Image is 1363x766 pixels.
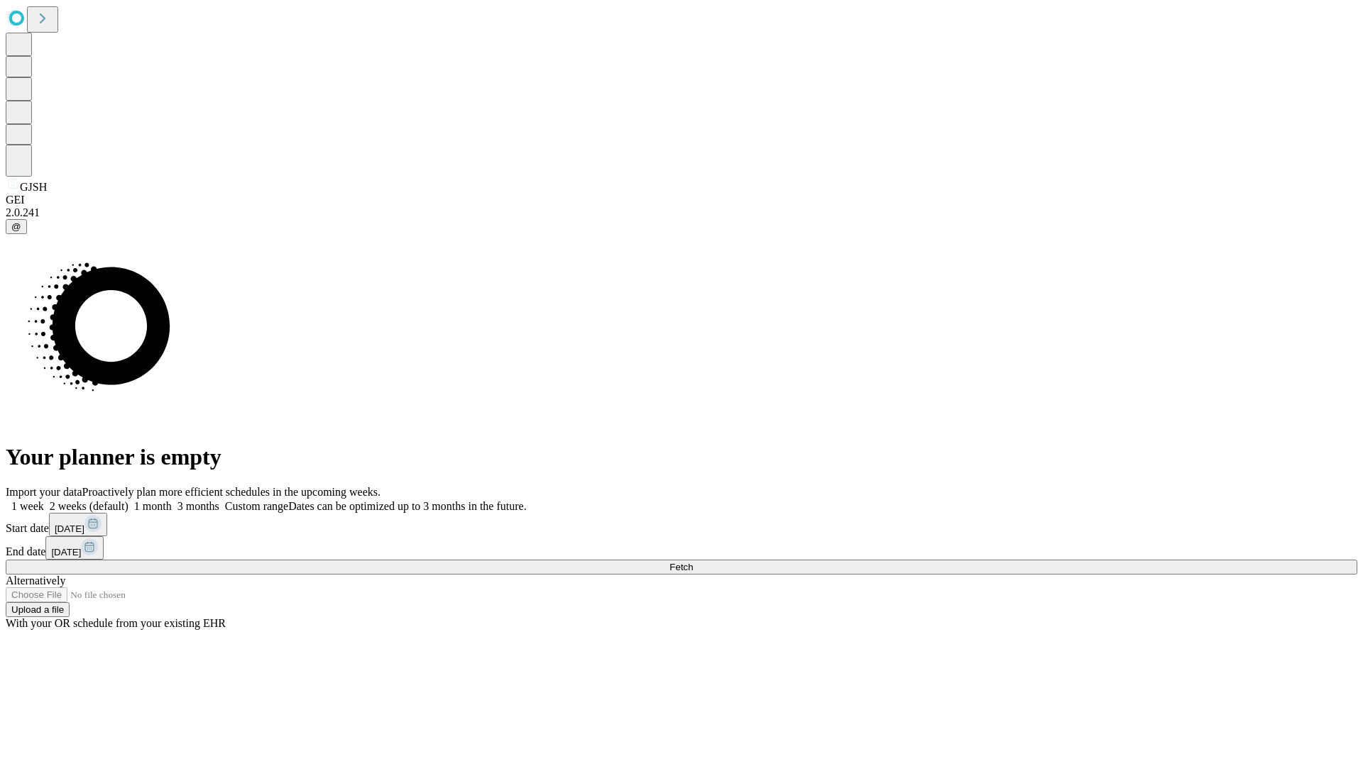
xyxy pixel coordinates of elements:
span: Alternatively [6,574,65,587]
span: 1 week [11,500,44,512]
span: [DATE] [51,547,81,557]
button: [DATE] [49,513,107,536]
span: [DATE] [55,523,84,534]
span: @ [11,221,21,232]
span: 3 months [177,500,219,512]
span: 2 weeks (default) [50,500,128,512]
button: Upload a file [6,602,70,617]
button: Fetch [6,560,1357,574]
div: GEI [6,194,1357,206]
div: Start date [6,513,1357,536]
span: Dates can be optimized up to 3 months in the future. [288,500,526,512]
span: Fetch [669,562,693,572]
span: Import your data [6,486,82,498]
span: With your OR schedule from your existing EHR [6,617,226,629]
span: 1 month [134,500,172,512]
button: [DATE] [45,536,104,560]
span: Proactively plan more efficient schedules in the upcoming weeks. [82,486,381,498]
span: GJSH [20,181,47,193]
h1: Your planner is empty [6,444,1357,470]
button: @ [6,219,27,234]
span: Custom range [225,500,288,512]
div: End date [6,536,1357,560]
div: 2.0.241 [6,206,1357,219]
